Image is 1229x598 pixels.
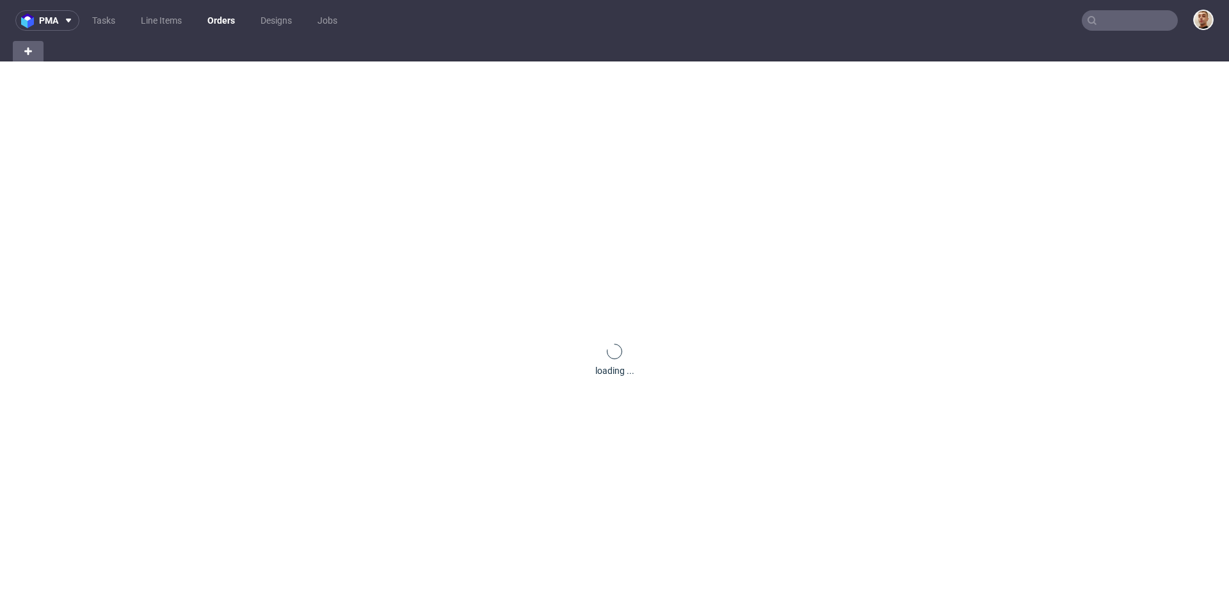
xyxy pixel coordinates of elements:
[1194,11,1212,29] img: Bartłomiej Leśniczuk
[133,10,189,31] a: Line Items
[39,16,58,25] span: pma
[310,10,345,31] a: Jobs
[253,10,300,31] a: Designs
[84,10,123,31] a: Tasks
[200,10,243,31] a: Orders
[21,13,39,28] img: logo
[595,364,634,377] div: loading ...
[15,10,79,31] button: pma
